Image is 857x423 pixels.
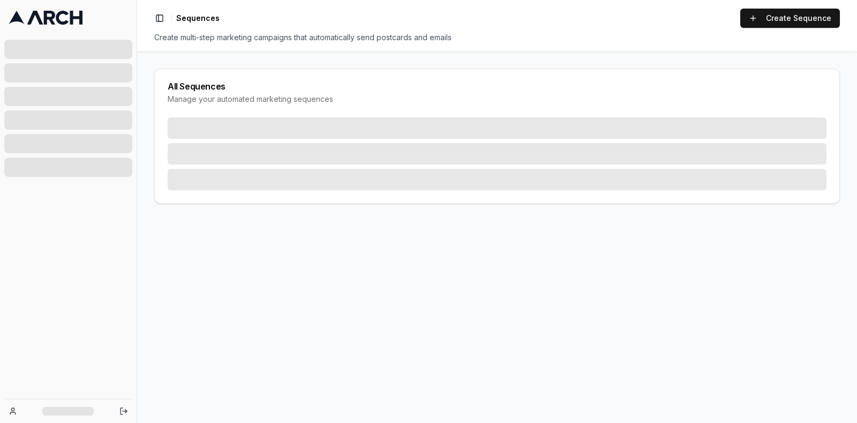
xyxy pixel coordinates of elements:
a: Create Sequence [740,9,840,28]
div: Manage your automated marketing sequences [168,94,826,105]
nav: breadcrumb [176,13,220,24]
div: Create multi-step marketing campaigns that automatically send postcards and emails [154,32,840,43]
span: Sequences [176,13,220,24]
button: Log out [116,404,131,419]
div: All Sequences [168,82,826,91]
